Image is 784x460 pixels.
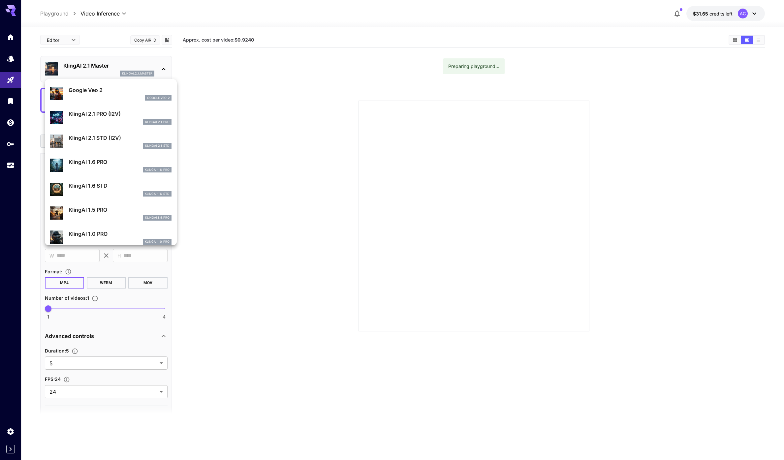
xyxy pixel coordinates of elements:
p: KlingAI 1.6 STD [69,182,172,190]
div: KlingAI 2.1 PRO (I2V)klingai_2_1_pro [50,107,172,127]
div: Google Veo 2google_veo_2 [50,83,172,104]
p: google_veo_2 [147,96,170,100]
p: klingai_1_0_pro [145,239,170,244]
div: KlingAI 1.5 PROklingai_1_5_pro [50,203,172,223]
div: KlingAI 1.0 PROklingai_1_0_pro [50,227,172,247]
p: klingai_1_6_std [145,192,170,196]
p: KlingAI 2.1 STD (I2V) [69,134,172,142]
p: klingai_2_1_std [145,143,170,148]
div: KlingAI 1.6 STDklingai_1_6_std [50,179,172,199]
p: KlingAI 1.0 PRO [69,230,172,238]
p: KlingAI 1.6 PRO [69,158,172,166]
p: KlingAI 2.1 PRO (I2V) [69,110,172,118]
p: klingai_2_1_pro [145,120,170,124]
p: Google Veo 2 [69,86,172,94]
div: KlingAI 2.1 STD (I2V)klingai_2_1_std [50,131,172,151]
p: klingai_1_5_pro [145,215,170,220]
p: KlingAI 1.5 PRO [69,206,172,214]
p: klingai_1_6_pro [145,168,170,172]
div: KlingAI 1.6 PROklingai_1_6_pro [50,155,172,175]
